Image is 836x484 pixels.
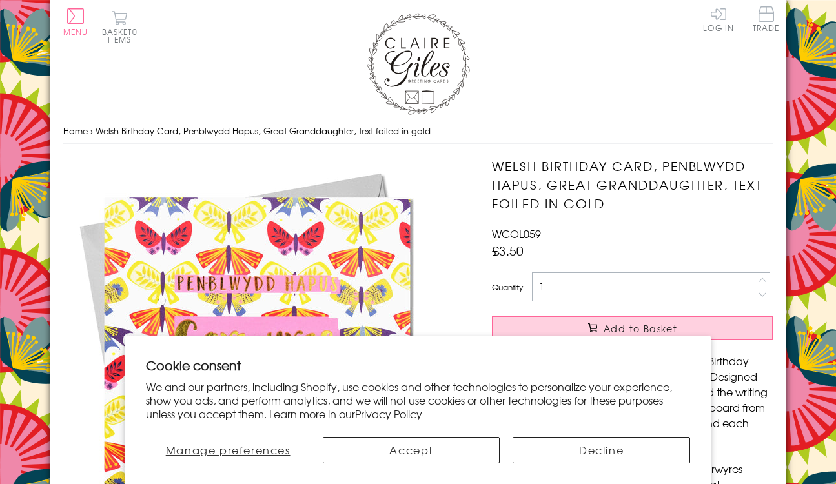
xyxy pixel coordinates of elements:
[63,118,773,145] nav: breadcrumbs
[146,380,690,420] p: We and our partners, including Shopify, use cookies and other technologies to personalize your ex...
[146,356,690,374] h2: Cookie consent
[492,241,524,259] span: £3.50
[492,226,541,241] span: WCOL059
[513,437,689,463] button: Decline
[108,26,138,45] span: 0 items
[63,8,88,35] button: Menu
[323,437,500,463] button: Accept
[753,6,780,34] a: Trade
[703,6,734,32] a: Log In
[166,442,291,458] span: Manage preferences
[63,125,88,137] a: Home
[63,26,88,37] span: Menu
[367,13,470,115] img: Claire Giles Greetings Cards
[604,322,677,335] span: Add to Basket
[90,125,93,137] span: ›
[492,281,523,293] label: Quantity
[492,157,773,212] h1: Welsh Birthday Card, Penblwydd Hapus, Great Granddaughter, text foiled in gold
[355,406,422,421] a: Privacy Policy
[102,10,138,43] button: Basket0 items
[96,125,431,137] span: Welsh Birthday Card, Penblwydd Hapus, Great Granddaughter, text foiled in gold
[146,437,310,463] button: Manage preferences
[492,316,773,340] button: Add to Basket
[753,6,780,32] span: Trade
